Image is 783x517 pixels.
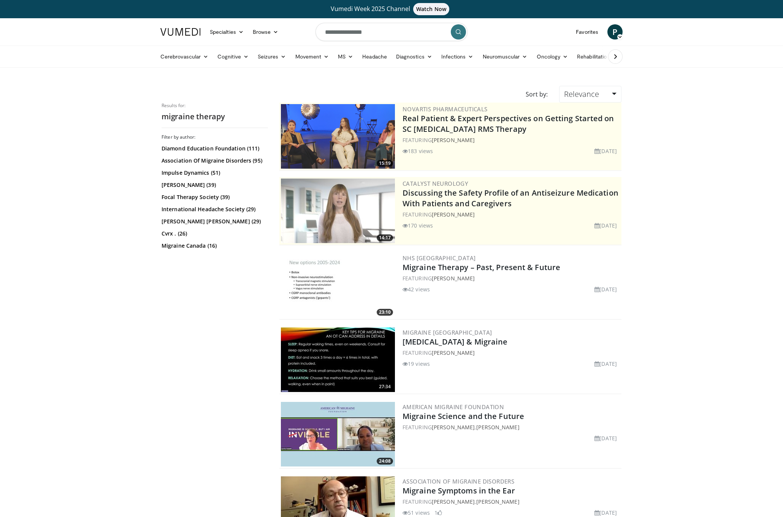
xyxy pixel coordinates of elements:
img: c23d0a25-a0b6-49e6-ba12-869cdc8b250a.png.300x170_q85_crop-smart_upscale.jpg [281,179,395,243]
a: [PERSON_NAME] [432,498,475,505]
a: [PERSON_NAME] [432,424,475,431]
a: [PERSON_NAME] [432,349,475,356]
a: Migraine [GEOGRAPHIC_DATA] [403,329,492,336]
a: Impulse Dynamics (51) [162,169,266,177]
a: American Migraine Foundation [403,403,504,411]
a: Migraine Canada (16) [162,242,266,250]
a: Migraine Therapy – Past, Present & Future [403,262,560,272]
h2: migraine therapy [162,112,268,122]
a: Seizures [253,49,291,64]
a: Cerebrovascular [156,49,213,64]
div: FEATURING , [403,498,620,506]
a: Rehabilitation [572,49,614,64]
a: Discussing the Safety Profile of an Antiseizure Medication With Patients and Caregivers [403,188,618,209]
a: Migraine Science and the Future [403,411,524,421]
div: FEATURING [403,210,620,218]
span: 15:19 [377,160,393,167]
input: Search topics, interventions [315,23,468,41]
a: Diamond Education Foundation (111) [162,145,266,152]
span: 24:08 [377,458,393,465]
a: [PERSON_NAME] [476,424,519,431]
a: Focal Therapy Society (39) [162,193,266,201]
a: Vumedi Week 2025 ChannelWatch Now [162,3,621,15]
a: Cognitive [213,49,253,64]
li: [DATE] [594,509,617,517]
a: P [607,24,623,40]
li: [DATE] [594,147,617,155]
span: Relevance [564,89,599,99]
a: Oncology [532,49,573,64]
div: FEATURING [403,136,620,144]
a: Movement [291,49,334,64]
img: 41317a74-98d6-4322-8893-be48c638401f.300x170_q85_crop-smart_upscale.jpg [281,327,395,392]
a: Diagnostics [391,49,437,64]
li: [DATE] [594,360,617,368]
span: 14:17 [377,234,393,241]
a: Browse [248,24,283,40]
span: Vumedi Week 2025 Channel [331,5,452,13]
a: Catalyst Neurology [403,180,468,187]
div: FEATURING [403,349,620,357]
a: 15:19 [281,104,395,169]
a: Cvrx . (26) [162,230,266,237]
div: FEATURING , [403,423,620,431]
a: 23:10 [281,253,395,318]
a: NHS [GEOGRAPHIC_DATA] [403,254,476,262]
a: Association of Migraine Disorders [403,477,514,485]
a: Migraine Symptoms in the Ear [403,485,515,496]
a: 14:17 [281,179,395,243]
div: FEATURING [403,274,620,282]
img: 3252cba8-aa2c-4a38-88dc-e3b7f4572b15.300x170_q85_crop-smart_upscale.jpg [281,402,395,466]
a: MS [333,49,358,64]
span: 23:10 [377,309,393,316]
a: Headache [358,49,391,64]
a: 24:08 [281,402,395,466]
li: [DATE] [594,285,617,293]
a: International Headache Society (29) [162,206,266,213]
span: 27:34 [377,383,393,390]
li: 51 views [403,509,430,517]
a: Neuromuscular [478,49,532,64]
img: 2bf30652-7ca6-4be0-8f92-973f220a5948.png.300x170_q85_crop-smart_upscale.png [281,104,395,169]
a: [PERSON_NAME] [432,275,475,282]
img: VuMedi Logo [160,28,201,36]
div: Sort by: [520,86,553,103]
a: [PERSON_NAME] [PERSON_NAME] (29) [162,218,266,225]
a: Real Patient & Expert Perspectives on Getting Started on SC [MEDICAL_DATA] RMS Therapy [403,113,614,134]
span: Watch Now [413,3,449,15]
a: Favorites [571,24,603,40]
a: 27:34 [281,327,395,392]
a: Novartis Pharmaceuticals [403,105,488,113]
a: [PERSON_NAME] [476,498,519,505]
li: 170 views [403,221,433,229]
li: 42 views [403,285,430,293]
li: [DATE] [594,221,617,229]
p: Results for: [162,103,268,109]
a: Specialties [205,24,248,40]
h3: Filter by author: [162,134,268,140]
a: [MEDICAL_DATA] & Migraine [403,337,508,347]
a: Relevance [559,86,621,103]
img: d1a40013-ac3a-469c-bff4-726ed70b0b9d.300x170_q85_crop-smart_upscale.jpg [281,253,395,318]
a: [PERSON_NAME] [432,136,475,144]
li: 183 views [403,147,433,155]
li: 1 [434,509,442,517]
a: Infections [437,49,478,64]
a: [PERSON_NAME] [432,211,475,218]
li: 19 views [403,360,430,368]
a: [PERSON_NAME] (39) [162,181,266,189]
a: Association Of Migraine Disorders (95) [162,157,266,164]
li: [DATE] [594,434,617,442]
